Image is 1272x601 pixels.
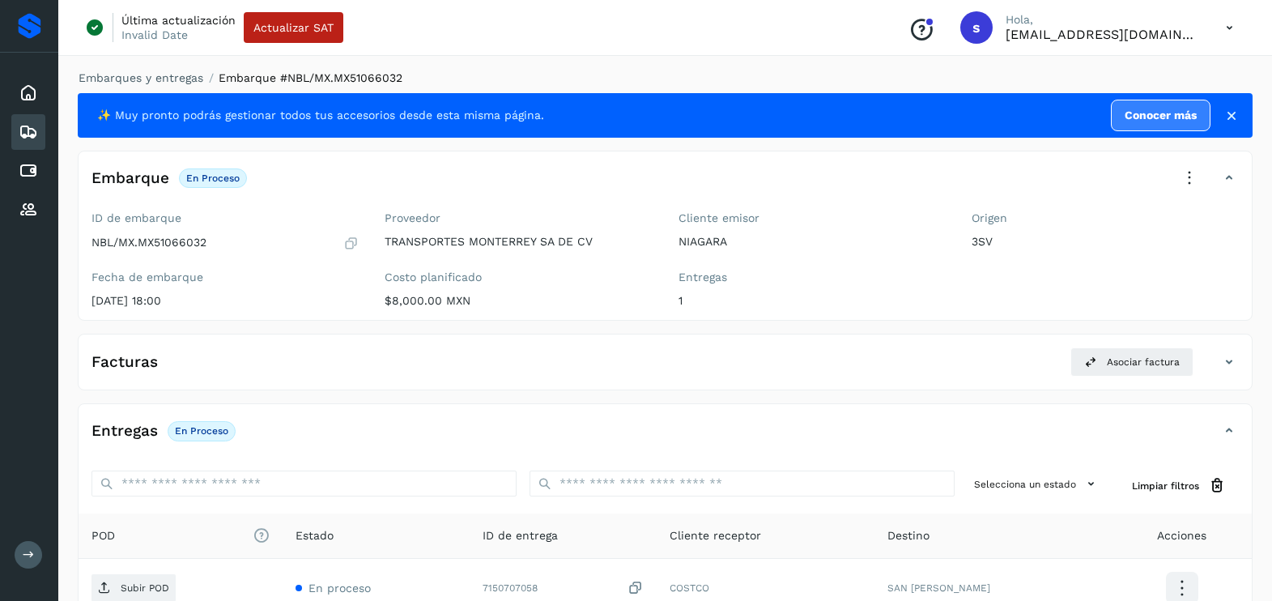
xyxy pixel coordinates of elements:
h4: Entregas [91,422,158,441]
label: Proveedor [385,211,652,225]
label: ID de embarque [91,211,359,225]
h4: Embarque [91,169,169,188]
p: Subir POD [121,582,169,594]
p: Última actualización [121,13,236,28]
div: EntregasEn proceso [79,417,1252,458]
button: Actualizar SAT [244,12,343,43]
span: Actualizar SAT [253,22,334,33]
p: En proceso [186,173,240,184]
div: Embarques [11,114,45,150]
div: FacturasAsociar factura [79,347,1252,390]
span: POD [91,527,270,544]
p: 3SV [972,235,1239,249]
p: [DATE] 18:00 [91,294,359,308]
span: Estado [296,527,334,544]
nav: breadcrumb [78,70,1253,87]
a: Conocer más [1111,100,1210,131]
label: Entregas [679,271,946,284]
label: Fecha de embarque [91,271,359,284]
span: Acciones [1157,527,1206,544]
span: Asociar factura [1107,355,1180,369]
a: Embarques y entregas [79,71,203,84]
p: TRANSPORTES MONTERREY SA DE CV [385,235,652,249]
label: Costo planificado [385,271,652,284]
p: 1 [679,294,946,308]
label: Origen [972,211,1239,225]
span: Cliente receptor [670,527,761,544]
h4: Facturas [91,353,158,372]
p: $8,000.00 MXN [385,294,652,308]
p: NBL/MX.MX51066032 [91,236,206,249]
p: Invalid Date [121,28,188,42]
p: NIAGARA [679,235,946,249]
div: 7150707058 [483,580,644,597]
label: Cliente emisor [679,211,946,225]
p: En proceso [175,425,228,437]
span: Destino [887,527,930,544]
button: Limpiar filtros [1119,471,1239,501]
span: En proceso [308,582,371,595]
span: ID de entrega [483,527,558,544]
button: Selecciona un estado [968,471,1106,497]
p: smedina@niagarawater.com [1006,27,1200,42]
span: Limpiar filtros [1132,479,1199,493]
button: Asociar factura [1070,347,1193,377]
div: Inicio [11,75,45,111]
div: Proveedores [11,192,45,228]
div: EmbarqueEn proceso [79,164,1252,205]
span: ✨ Muy pronto podrás gestionar todos tus accesorios desde esta misma página. [97,107,544,124]
div: Cuentas por pagar [11,153,45,189]
p: Hola, [1006,13,1200,27]
span: Embarque #NBL/MX.MX51066032 [219,71,402,84]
